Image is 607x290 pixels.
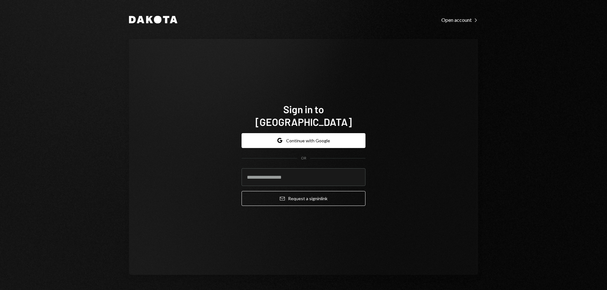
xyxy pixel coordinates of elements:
[242,191,365,206] button: Request a signinlink
[441,17,478,23] div: Open account
[301,156,306,161] div: OR
[242,103,365,128] h1: Sign in to [GEOGRAPHIC_DATA]
[242,133,365,148] button: Continue with Google
[441,16,478,23] a: Open account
